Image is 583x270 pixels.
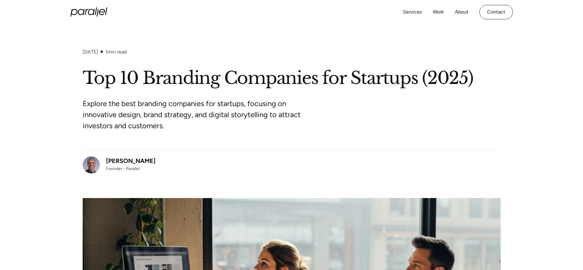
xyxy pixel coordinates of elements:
[105,49,108,55] span: 1
[479,5,513,19] a: Contact
[83,98,313,131] p: Explore the best branding companies for startups, focusing on innovative design, brand strategy, ...
[105,49,127,55] div: min read
[403,8,422,17] a: Services
[83,67,501,89] h1: Top 10 Branding Companies for Startups (2025)
[70,7,107,17] a: home
[106,156,156,165] div: [PERSON_NAME]
[83,156,100,173] img: Robin Dhanwani
[83,156,156,173] a: [PERSON_NAME]Founder - Parallel
[433,8,444,17] a: Work
[83,49,98,55] div: [DATE]
[455,8,468,17] a: About
[106,165,156,172] div: Founder - Parallel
